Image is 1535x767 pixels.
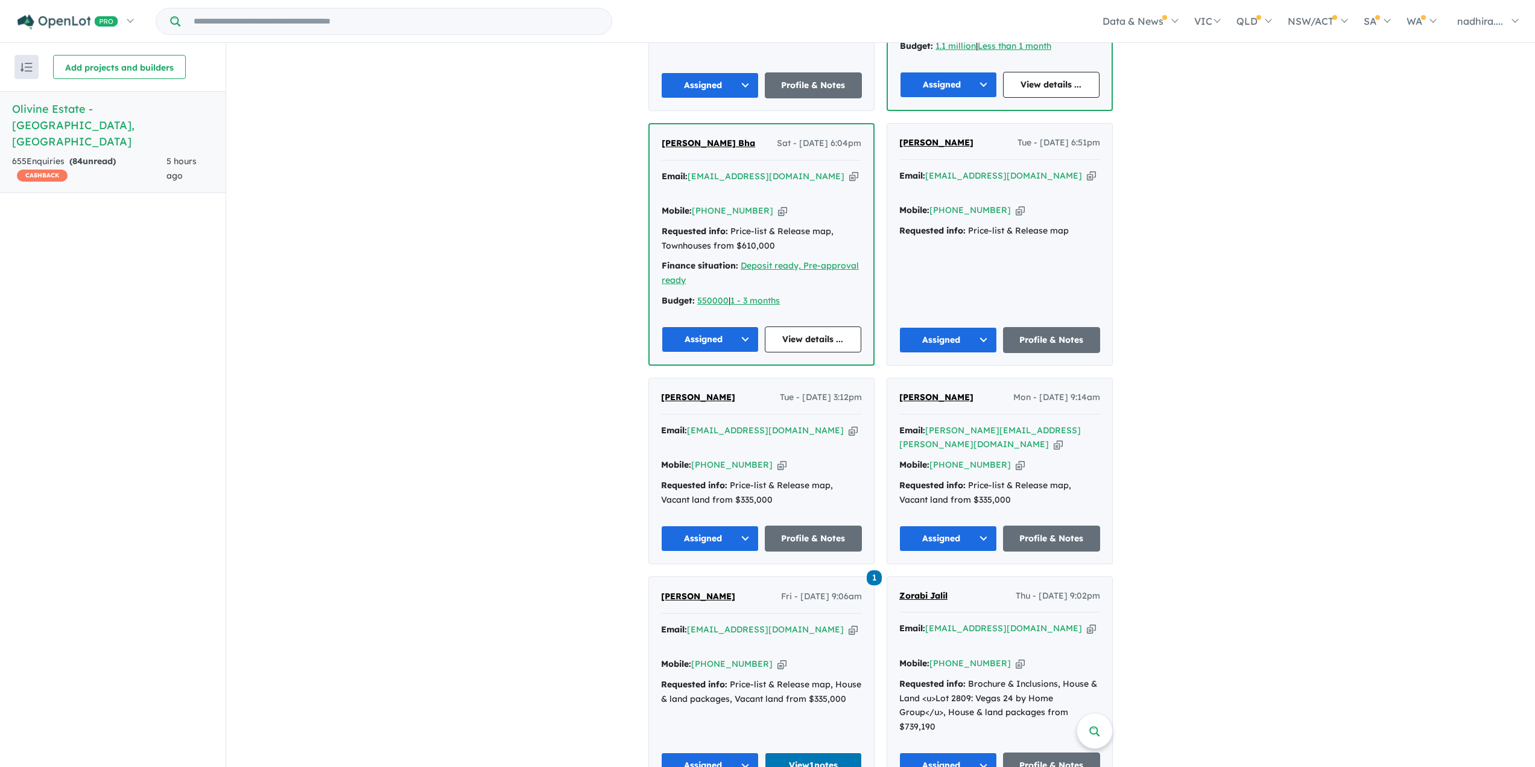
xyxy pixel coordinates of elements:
a: [EMAIL_ADDRESS][DOMAIN_NAME] [687,425,844,436]
a: [PHONE_NUMBER] [929,205,1011,215]
button: Copy [1016,204,1025,217]
a: [EMAIL_ADDRESS][DOMAIN_NAME] [925,170,1082,181]
span: Tue - [DATE] 6:51pm [1018,136,1100,150]
a: Profile & Notes [1003,327,1101,353]
button: Copy [1087,622,1096,635]
span: 1 [867,570,882,585]
div: | [662,294,861,308]
button: Copy [849,623,858,636]
div: 655 Enquir ies [12,154,166,183]
img: sort.svg [21,63,33,72]
strong: Mobile: [899,205,929,215]
button: Copy [777,658,786,670]
span: [PERSON_NAME] [661,591,735,602]
button: Copy [849,170,858,183]
a: [PERSON_NAME] [899,390,973,405]
div: Price-list & Release map, Vacant land from $335,000 [899,479,1100,508]
a: [EMAIL_ADDRESS][DOMAIN_NAME] [687,624,844,635]
strong: Email: [662,171,688,182]
strong: Requested info: [661,480,727,491]
span: Mon - [DATE] 9:14am [1013,390,1100,405]
span: Zorabi Jalil [899,590,948,601]
button: Copy [1087,170,1096,182]
a: [PERSON_NAME] [899,136,973,150]
div: Price-list & Release map [899,224,1100,238]
button: Copy [849,424,858,437]
button: Add projects and builders [53,55,186,79]
a: Profile & Notes [765,526,862,552]
a: Profile & Notes [1003,526,1101,552]
a: 1 [867,569,882,585]
span: [PERSON_NAME] Bha [662,138,755,148]
strong: Mobile: [661,459,691,470]
a: [EMAIL_ADDRESS][DOMAIN_NAME] [925,623,1082,634]
button: Assigned [899,327,997,353]
span: [PERSON_NAME] [899,137,973,148]
strong: Requested info: [899,678,966,689]
button: Assigned [661,72,759,98]
a: [PERSON_NAME] [661,390,735,405]
input: Try estate name, suburb, builder or developer [183,8,609,34]
strong: Email: [899,425,925,436]
span: 84 [72,156,83,167]
strong: Finance situation: [662,260,738,271]
span: [PERSON_NAME] [899,392,973,403]
img: Openlot PRO Logo White [17,14,118,30]
span: CASHBACK [17,170,68,182]
button: Copy [778,205,787,217]
strong: Mobile: [899,658,929,669]
a: [PHONE_NUMBER] [929,459,1011,470]
strong: Email: [661,624,687,635]
span: nadhira.... [1457,15,1503,27]
strong: Email: [899,623,925,634]
strong: ( unread) [69,156,116,167]
a: 1.1 million [935,40,976,51]
strong: Requested info: [662,226,728,237]
strong: Mobile: [661,658,691,669]
a: [PHONE_NUMBER] [691,459,773,470]
strong: Email: [899,170,925,181]
strong: Requested info: [899,225,966,236]
span: Tue - [DATE] 3:12pm [780,390,862,405]
button: Copy [1016,459,1025,471]
a: [PHONE_NUMBER] [692,205,773,216]
div: Brochure & Inclusions, House & Land <u>Lot 2809: Vegas 24 by Home Group</u>, House & land package... [899,677,1100,734]
a: View details ... [765,326,862,352]
strong: Mobile: [662,205,692,216]
span: Thu - [DATE] 9:02pm [1016,589,1100,603]
div: Price-list & Release map, Townhouses from $610,000 [662,224,861,253]
a: Profile & Notes [765,72,862,98]
strong: Budget: [662,295,695,306]
span: Fri - [DATE] 9:06am [781,590,862,604]
a: [PHONE_NUMBER] [691,658,773,669]
button: Assigned [900,72,997,98]
div: | [900,39,1100,54]
a: View details ... [1003,72,1100,98]
span: [PERSON_NAME] [661,392,735,403]
button: Copy [1016,657,1025,670]
h5: Olivine Estate - [GEOGRAPHIC_DATA] , [GEOGRAPHIC_DATA] [12,101,214,150]
a: 550000 [697,295,729,306]
strong: Requested info: [661,679,727,690]
button: Copy [1054,438,1063,451]
button: Assigned [899,526,997,552]
button: Assigned [662,326,759,352]
strong: Mobile: [899,459,929,470]
strong: Email: [661,425,687,436]
u: Less than 1 month [978,40,1051,51]
a: 1 - 3 months [730,295,780,306]
a: [PERSON_NAME] [661,590,735,604]
strong: Budget: [900,40,933,51]
a: [EMAIL_ADDRESS][DOMAIN_NAME] [688,171,844,182]
strong: Requested info: [899,480,966,491]
span: Sat - [DATE] 6:04pm [777,136,861,151]
a: [PERSON_NAME][EMAIL_ADDRESS][PERSON_NAME][DOMAIN_NAME] [899,425,1081,450]
button: Copy [777,459,786,471]
a: Deposit ready, Pre-approval ready [662,260,859,285]
a: [PHONE_NUMBER] [929,658,1011,669]
div: Price-list & Release map, House & land packages, Vacant land from $335,000 [661,678,862,707]
a: Zorabi Jalil [899,589,948,603]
